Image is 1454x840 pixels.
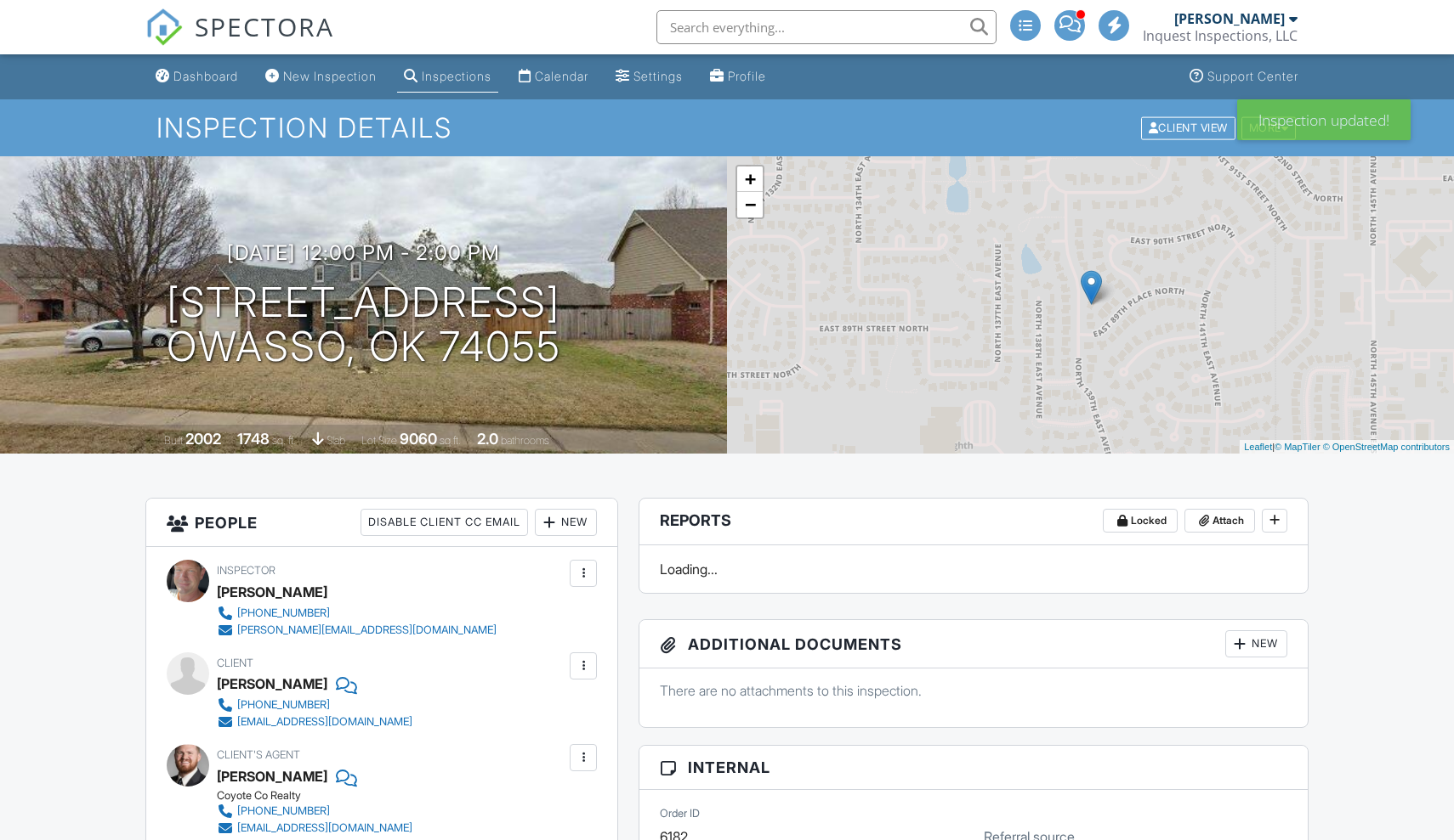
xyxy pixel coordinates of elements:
span: Lot Size [361,434,397,447]
a: Support Center [1183,61,1305,93]
h3: [DATE] 12:00 pm - 2:00 pm [227,241,500,264]
a: [PERSON_NAME] [217,764,327,789]
div: [EMAIL_ADDRESS][DOMAIN_NAME] [237,821,412,835]
a: Leaflet [1244,442,1272,452]
a: New Inspection [258,61,383,93]
h3: Additional Documents [639,620,1308,668]
div: Profile [728,69,766,83]
div: Inquest Inspections, LLC [1143,27,1298,44]
a: SPECTORA [145,23,334,59]
div: [PHONE_NUMBER] [237,698,330,712]
div: [PERSON_NAME] [217,579,327,605]
div: 9060 [400,430,437,448]
a: Zoom out [737,192,763,217]
div: [PHONE_NUMBER] [237,804,330,818]
span: Client [217,657,253,669]
div: [PHONE_NUMBER] [237,606,330,620]
div: | [1240,440,1454,454]
a: Calendar [512,61,595,93]
div: 2002 [185,430,221,448]
div: Coyote Co Realty [217,789,426,803]
h1: [STREET_ADDRESS] Owasso, OK 74055 [167,280,561,370]
label: Order ID [660,806,700,821]
a: [PHONE_NUMBER] [217,696,412,713]
a: Inspections [397,61,498,93]
div: 1748 [237,430,270,448]
a: © MapTiler [1275,442,1321,452]
p: There are no attachments to this inspection. [660,681,1287,700]
a: Settings [609,61,690,93]
a: [PERSON_NAME][EMAIL_ADDRESS][DOMAIN_NAME] [217,622,497,639]
a: [PHONE_NUMBER] [217,803,412,820]
div: New [535,509,597,536]
span: Client's Agent [217,748,300,761]
div: Disable Client CC Email [361,509,528,536]
h1: Inspection Details [156,113,1298,143]
a: [PHONE_NUMBER] [217,605,497,622]
div: Inspections [422,69,491,83]
span: bathrooms [501,434,549,447]
div: Inspection updated! [1237,99,1411,140]
span: sq.ft. [440,434,461,447]
div: [PERSON_NAME] [217,671,327,696]
span: Built [164,434,183,447]
h3: People [146,499,617,547]
div: [PERSON_NAME] [1174,10,1285,27]
div: New Inspection [283,69,377,83]
input: Search everything... [656,10,997,44]
a: [EMAIL_ADDRESS][DOMAIN_NAME] [217,713,412,730]
h3: Internal [639,746,1308,790]
a: © OpenStreetMap contributors [1323,442,1450,452]
a: Zoom in [737,166,763,192]
span: Inspector [217,564,275,577]
img: The Best Home Inspection Software - Spectora [145,8,183,46]
div: Settings [633,69,683,83]
div: 2.0 [477,430,498,448]
div: [PERSON_NAME][EMAIL_ADDRESS][DOMAIN_NAME] [237,623,497,637]
span: slab [327,434,345,447]
div: Dashboard [173,69,238,83]
span: sq. ft. [272,434,296,447]
div: Client View [1141,116,1235,139]
div: Calendar [535,69,588,83]
a: Company Profile [703,61,773,93]
div: Support Center [1207,69,1298,83]
div: [EMAIL_ADDRESS][DOMAIN_NAME] [237,715,412,729]
a: [EMAIL_ADDRESS][DOMAIN_NAME] [217,820,412,837]
span: SPECTORA [195,8,334,44]
a: Client View [1139,121,1240,133]
a: Dashboard [149,61,245,93]
div: New [1225,630,1287,657]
